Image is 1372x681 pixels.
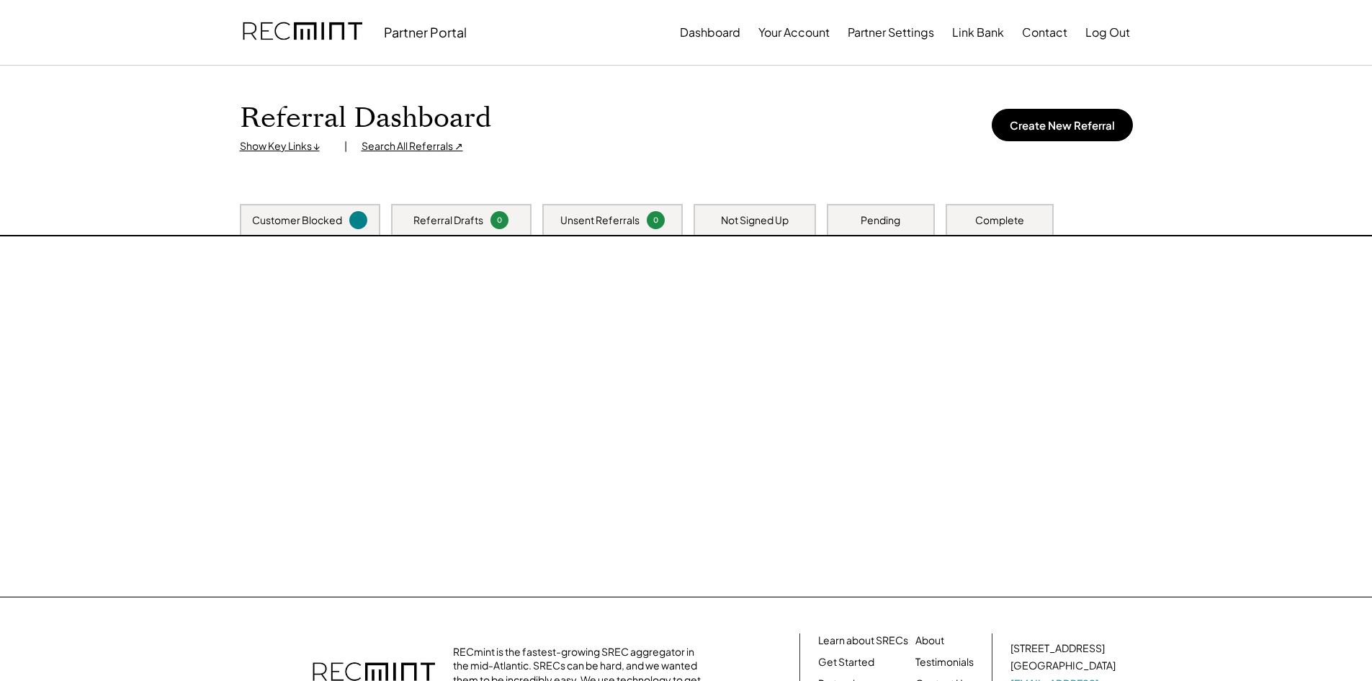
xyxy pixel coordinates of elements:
[1010,659,1116,673] div: [GEOGRAPHIC_DATA]
[243,8,362,57] img: recmint-logotype%403x.png
[252,213,342,228] div: Customer Blocked
[680,18,740,47] button: Dashboard
[384,24,467,40] div: Partner Portal
[493,215,506,226] div: 0
[649,215,663,226] div: 0
[818,633,908,648] a: Learn about SRECs
[992,109,1133,141] button: Create New Referral
[758,18,830,47] button: Your Account
[861,213,900,228] div: Pending
[848,18,934,47] button: Partner Settings
[362,139,463,153] div: Search All Referrals ↗
[1085,18,1130,47] button: Log Out
[413,213,483,228] div: Referral Drafts
[915,655,974,669] a: Testimonials
[1010,641,1105,656] div: [STREET_ADDRESS]
[915,633,944,648] a: About
[344,139,347,153] div: |
[240,139,330,153] div: Show Key Links ↓
[952,18,1004,47] button: Link Bank
[818,655,874,669] a: Get Started
[240,102,491,135] h1: Referral Dashboard
[1022,18,1067,47] button: Contact
[721,213,789,228] div: Not Signed Up
[975,213,1024,228] div: Complete
[560,213,640,228] div: Unsent Referrals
